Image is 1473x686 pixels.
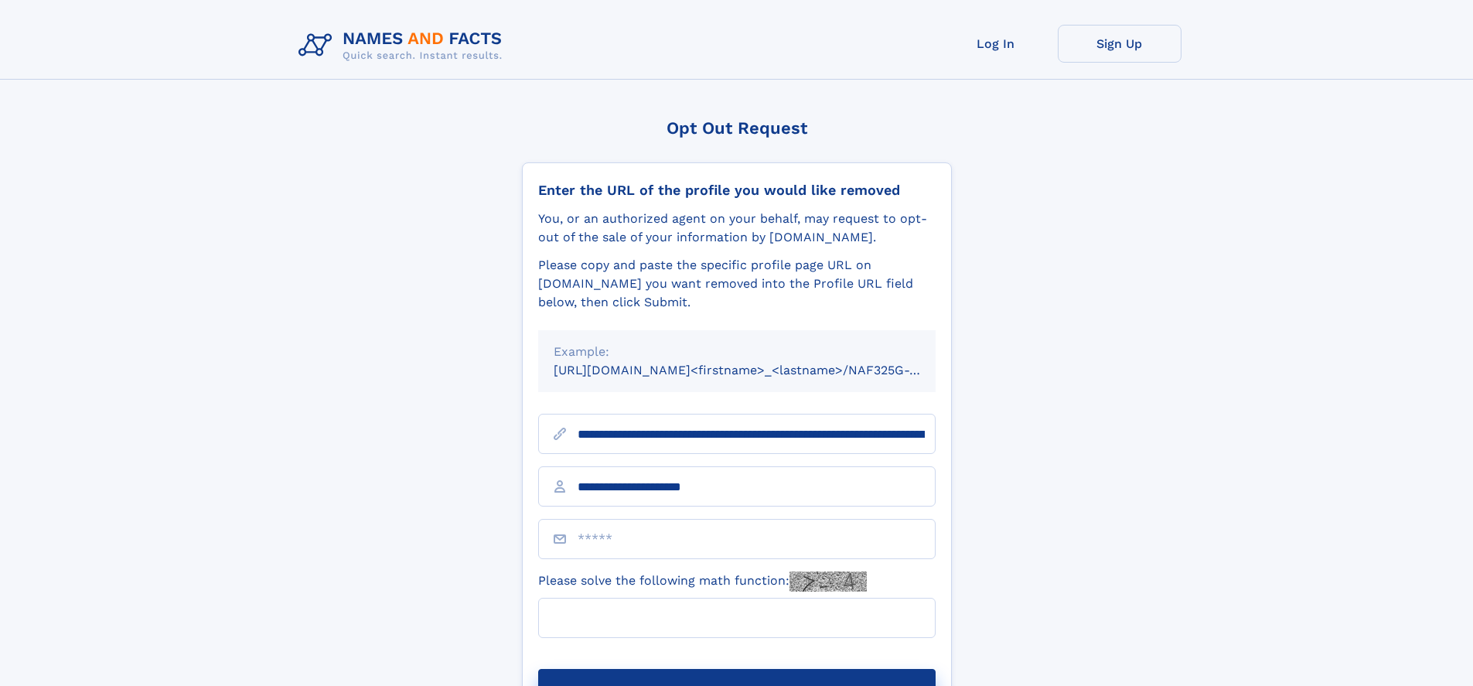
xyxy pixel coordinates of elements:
[934,25,1058,63] a: Log In
[538,182,936,199] div: Enter the URL of the profile you would like removed
[1058,25,1181,63] a: Sign Up
[538,572,867,592] label: Please solve the following math function:
[538,256,936,312] div: Please copy and paste the specific profile page URL on [DOMAIN_NAME] you want removed into the Pr...
[292,25,515,67] img: Logo Names and Facts
[522,118,952,138] div: Opt Out Request
[538,210,936,247] div: You, or an authorized agent on your behalf, may request to opt-out of the sale of your informatio...
[554,363,965,377] small: [URL][DOMAIN_NAME]<firstname>_<lastname>/NAF325G-xxxxxxxx
[554,343,920,361] div: Example:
